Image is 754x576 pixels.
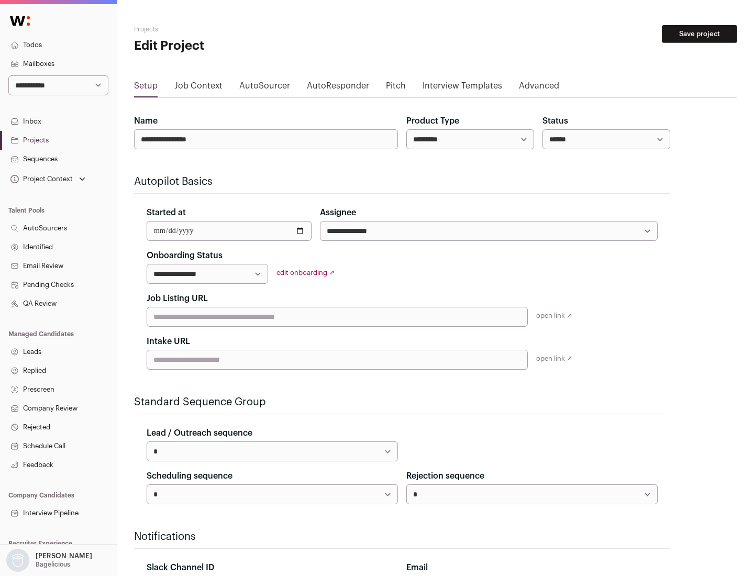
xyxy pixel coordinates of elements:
[8,175,73,183] div: Project Context
[147,206,186,219] label: Started at
[542,115,568,127] label: Status
[239,80,290,96] a: AutoSourcer
[36,560,70,569] p: Bagelicious
[519,80,559,96] a: Advanced
[386,80,406,96] a: Pitch
[276,269,335,276] a: edit onboarding ↗
[36,552,92,560] p: [PERSON_NAME]
[406,115,459,127] label: Product Type
[134,529,670,544] h2: Notifications
[134,80,158,96] a: Setup
[147,292,208,305] label: Job Listing URL
[147,335,190,348] label: Intake URL
[406,561,658,574] div: Email
[662,25,737,43] button: Save project
[134,174,670,189] h2: Autopilot Basics
[147,249,223,262] label: Onboarding Status
[4,549,94,572] button: Open dropdown
[8,172,87,186] button: Open dropdown
[147,427,252,439] label: Lead / Outreach sequence
[406,470,484,482] label: Rejection sequence
[307,80,369,96] a: AutoResponder
[423,80,502,96] a: Interview Templates
[134,115,158,127] label: Name
[134,25,335,34] h2: Projects
[320,206,356,219] label: Assignee
[147,470,232,482] label: Scheduling sequence
[6,549,29,572] img: nopic.png
[4,10,36,31] img: Wellfound
[134,395,670,409] h2: Standard Sequence Group
[134,38,335,54] h1: Edit Project
[174,80,223,96] a: Job Context
[147,561,214,574] label: Slack Channel ID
